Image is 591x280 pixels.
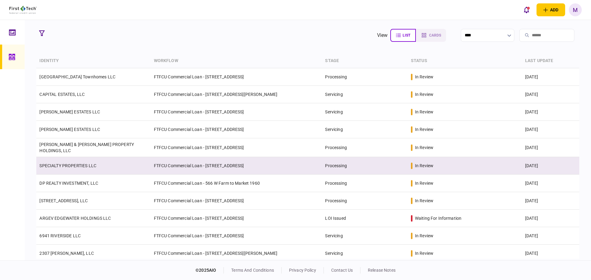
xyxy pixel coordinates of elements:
[415,74,433,80] div: in review
[415,163,433,169] div: in review
[415,198,433,204] div: in review
[522,54,579,68] th: last update
[569,3,582,16] button: M
[151,157,322,175] td: FTFCU Commercial Loan - [STREET_ADDRESS]
[522,175,579,192] td: [DATE]
[39,251,94,256] a: 2307 [PERSON_NAME], LLC
[151,121,322,138] td: FTFCU Commercial Loan - [STREET_ADDRESS]
[322,157,408,175] td: Processing
[522,68,579,86] td: [DATE]
[151,68,322,86] td: FTFCU Commercial Loan - [STREET_ADDRESS]
[39,142,134,153] a: [PERSON_NAME] & [PERSON_NAME] PROPERTY HOLDINGS, LLC
[151,192,322,210] td: FTFCU Commercial Loan - [STREET_ADDRESS]
[39,216,111,221] a: ARGEV EDGEWATER HOLDINGS LLC
[39,163,96,168] a: SPECIALTY PROPERTIES LLC
[522,103,579,121] td: [DATE]
[522,245,579,262] td: [DATE]
[403,33,410,37] span: list
[39,181,98,186] a: DP REALTY INVESTMENT, LLC
[368,268,396,273] a: release notes
[289,268,316,273] a: privacy policy
[415,91,433,97] div: in review
[151,210,322,227] td: FTFCU Commercial Loan - [STREET_ADDRESS]
[322,245,408,262] td: Servicing
[39,233,81,238] a: 6941 RIVERSIDE LLC
[537,3,565,16] button: open adding identity options
[322,227,408,245] td: Servicing
[522,138,579,157] td: [DATE]
[415,109,433,115] div: in review
[322,68,408,86] td: Processing
[415,144,433,151] div: in review
[151,245,322,262] td: FTFCU Commercial Loan - [STREET_ADDRESS][PERSON_NAME]
[322,210,408,227] td: LOI Issued
[39,92,85,97] a: CAPITAL ESTATES, LLC
[390,29,416,42] button: list
[151,227,322,245] td: FTFCU Commercial Loan - [STREET_ADDRESS]
[39,127,100,132] a: [PERSON_NAME] ESTATES LLC
[151,86,322,103] td: FTFCU Commercial Loan - [STREET_ADDRESS][PERSON_NAME]
[9,6,37,14] img: client company logo
[522,192,579,210] td: [DATE]
[322,103,408,121] td: Servicing
[322,86,408,103] td: Servicing
[322,121,408,138] td: Servicing
[416,29,446,42] button: cards
[322,54,408,68] th: stage
[408,54,522,68] th: status
[331,268,353,273] a: contact us
[322,192,408,210] td: Processing
[522,227,579,245] td: [DATE]
[151,175,322,192] td: FTFCU Commercial Loan - 566 W Farm to Market 1960
[36,54,151,68] th: identity
[322,175,408,192] td: Processing
[415,215,461,221] div: waiting for information
[415,233,433,239] div: in review
[39,198,88,203] a: [STREET_ADDRESS], LLC
[231,268,274,273] a: terms and conditions
[522,210,579,227] td: [DATE]
[415,180,433,186] div: in review
[415,126,433,132] div: in review
[39,109,100,114] a: [PERSON_NAME] ESTATES LLC
[195,267,224,274] div: © 2025 AIO
[415,250,433,256] div: in review
[522,157,579,175] td: [DATE]
[151,103,322,121] td: FTFCU Commercial Loan - [STREET_ADDRESS]
[151,138,322,157] td: FTFCU Commercial Loan - [STREET_ADDRESS]
[39,74,115,79] a: [GEOGRAPHIC_DATA] Townhomes LLC
[520,3,533,16] button: open notifications list
[151,54,322,68] th: workflow
[522,121,579,138] td: [DATE]
[377,32,388,39] div: view
[322,138,408,157] td: Processing
[522,86,579,103] td: [DATE]
[429,33,441,37] span: cards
